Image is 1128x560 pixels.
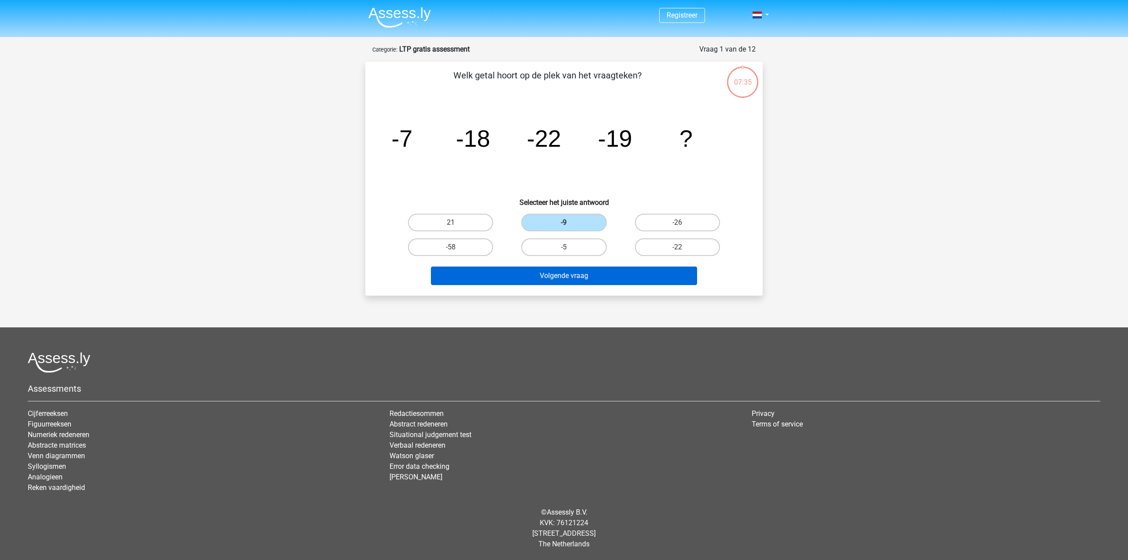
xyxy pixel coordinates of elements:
[390,462,449,471] a: Error data checking
[28,452,85,460] a: Venn diagrammen
[667,11,698,19] a: Registreer
[28,441,86,449] a: Abstracte matrices
[28,420,71,428] a: Figuurreeksen
[456,125,490,152] tspan: -18
[408,238,493,256] label: -58
[679,125,693,152] tspan: ?
[390,473,442,481] a: [PERSON_NAME]
[635,214,720,231] label: -26
[547,508,587,516] a: Assessly B.V.
[699,44,756,55] div: Vraag 1 van de 12
[28,473,63,481] a: Analogieen
[390,409,444,418] a: Redactiesommen
[390,430,471,439] a: Situational judgement test
[521,238,606,256] label: -5
[28,430,89,439] a: Numeriek redeneren
[399,45,470,53] strong: LTP gratis assessment
[635,238,720,256] label: -22
[368,7,431,28] img: Assessly
[752,420,803,428] a: Terms of service
[431,267,698,285] button: Volgende vraag
[28,462,66,471] a: Syllogismen
[28,383,1100,394] h5: Assessments
[521,214,606,231] label: -9
[598,125,632,152] tspan: -19
[726,66,759,88] div: 07:35
[379,69,716,95] p: Welk getal hoort op de plek van het vraagteken?
[21,500,1107,556] div: © KVK: 76121224 [STREET_ADDRESS] The Netherlands
[527,125,561,152] tspan: -22
[408,214,493,231] label: 21
[28,483,85,492] a: Reken vaardigheid
[390,452,434,460] a: Watson glaser
[752,409,775,418] a: Privacy
[390,420,448,428] a: Abstract redeneren
[390,441,445,449] a: Verbaal redeneren
[372,46,397,53] small: Categorie:
[28,352,90,373] img: Assessly logo
[379,191,749,207] h6: Selecteer het juiste antwoord
[391,125,412,152] tspan: -7
[28,409,68,418] a: Cijferreeksen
